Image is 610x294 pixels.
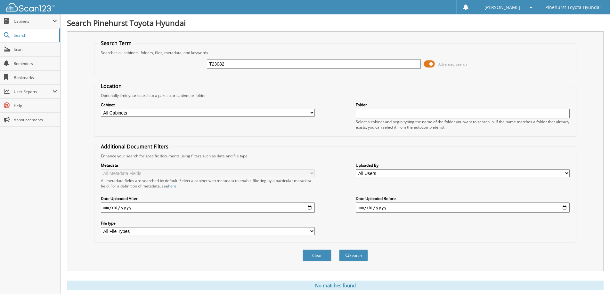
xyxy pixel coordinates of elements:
[98,50,573,55] div: Searches all cabinets, folders, files, metadata, and keywords
[14,61,57,66] span: Reminders
[14,75,57,80] span: Bookmarks
[101,196,315,201] label: Date Uploaded After
[545,5,601,9] span: Pinehurst Toyota Hyundai
[6,3,54,12] img: scan123-logo-white.svg
[303,250,331,261] button: Clear
[98,153,573,159] div: Enhance your search for specific documents using filters such as date and file type.
[168,183,176,189] a: here
[438,62,467,67] span: Advanced Search
[101,203,315,213] input: start
[356,102,570,107] label: Folder
[484,5,520,9] span: [PERSON_NAME]
[14,33,56,38] span: Search
[98,83,125,90] legend: Location
[14,103,57,108] span: Help
[98,93,573,98] div: Optionally limit your search to a particular cabinet or folder
[356,203,570,213] input: end
[98,143,172,150] legend: Additional Document Filters
[356,163,570,168] label: Uploaded By
[101,220,315,226] label: File type
[339,250,368,261] button: Search
[14,89,53,94] span: User Reports
[14,47,57,52] span: Scan
[98,40,135,47] legend: Search Term
[67,18,604,28] h1: Search Pinehurst Toyota Hyundai
[14,19,53,24] span: Cabinets
[101,178,315,189] div: All metadata fields are searched by default. Select a cabinet with metadata to enable filtering b...
[14,117,57,123] span: Announcements
[67,281,604,290] div: No matches found
[101,163,315,168] label: Metadata
[356,196,570,201] label: Date Uploaded Before
[101,102,315,107] label: Cabinet
[356,119,570,130] div: Select a cabinet and begin typing the name of the folder you want to search in. If the name match...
